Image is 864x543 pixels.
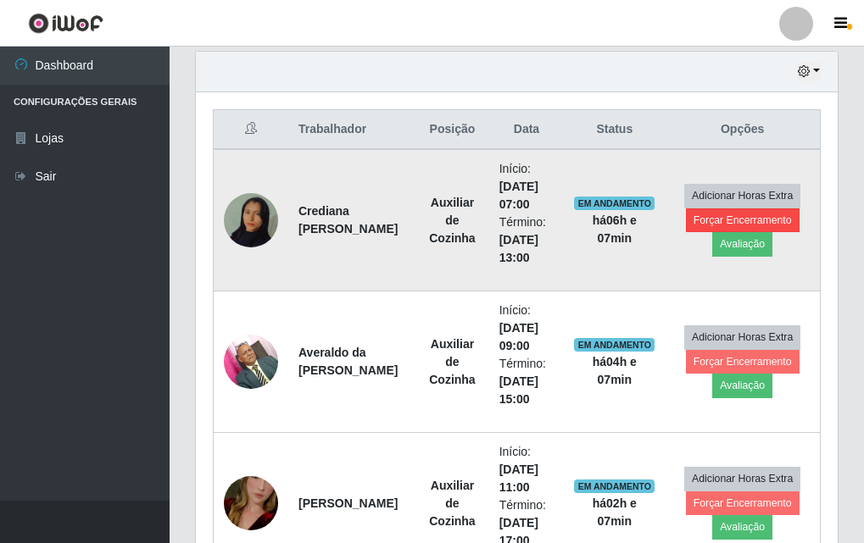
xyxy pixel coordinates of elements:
img: CoreUI Logo [28,13,103,34]
img: 1755289367859.jpeg [224,172,278,269]
time: [DATE] 07:00 [499,180,538,211]
button: Adicionar Horas Extra [684,184,800,208]
button: Forçar Encerramento [686,350,800,374]
li: Início: [499,302,555,355]
time: [DATE] 09:00 [499,321,538,352]
strong: [PERSON_NAME] [298,496,398,510]
li: Início: [499,443,555,496]
th: Data [489,110,565,150]
span: EM ANDAMENTO [574,479,655,493]
li: Término: [499,213,555,267]
img: 1697117733428.jpeg [224,325,278,397]
strong: há 02 h e 07 min [593,496,637,528]
strong: Auxiliar de Cozinha [429,337,475,386]
strong: há 06 h e 07 min [593,213,637,245]
button: Forçar Encerramento [686,208,800,232]
button: Avaliação [712,515,772,539]
span: EM ANDAMENTO [574,197,655,210]
th: Posição [415,110,488,150]
strong: há 04 h e 07 min [593,355,637,386]
time: [DATE] 15:00 [499,374,538,406]
strong: Auxiliar de Cozinha [429,196,475,245]
th: Opções [665,110,820,150]
span: EM ANDAMENTO [574,338,655,352]
li: Término: [499,355,555,408]
li: Início: [499,160,555,213]
time: [DATE] 13:00 [499,233,538,264]
th: Status [564,110,665,150]
button: Avaliação [712,232,772,256]
button: Adicionar Horas Extra [684,325,800,349]
button: Adicionar Horas Extra [684,467,800,490]
time: [DATE] 11:00 [499,463,538,494]
strong: Crediana [PERSON_NAME] [298,204,398,235]
strong: Auxiliar de Cozinha [429,479,475,528]
button: Forçar Encerramento [686,491,800,515]
th: Trabalhador [288,110,415,150]
strong: Averaldo da [PERSON_NAME] [298,346,398,377]
button: Avaliação [712,374,772,397]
